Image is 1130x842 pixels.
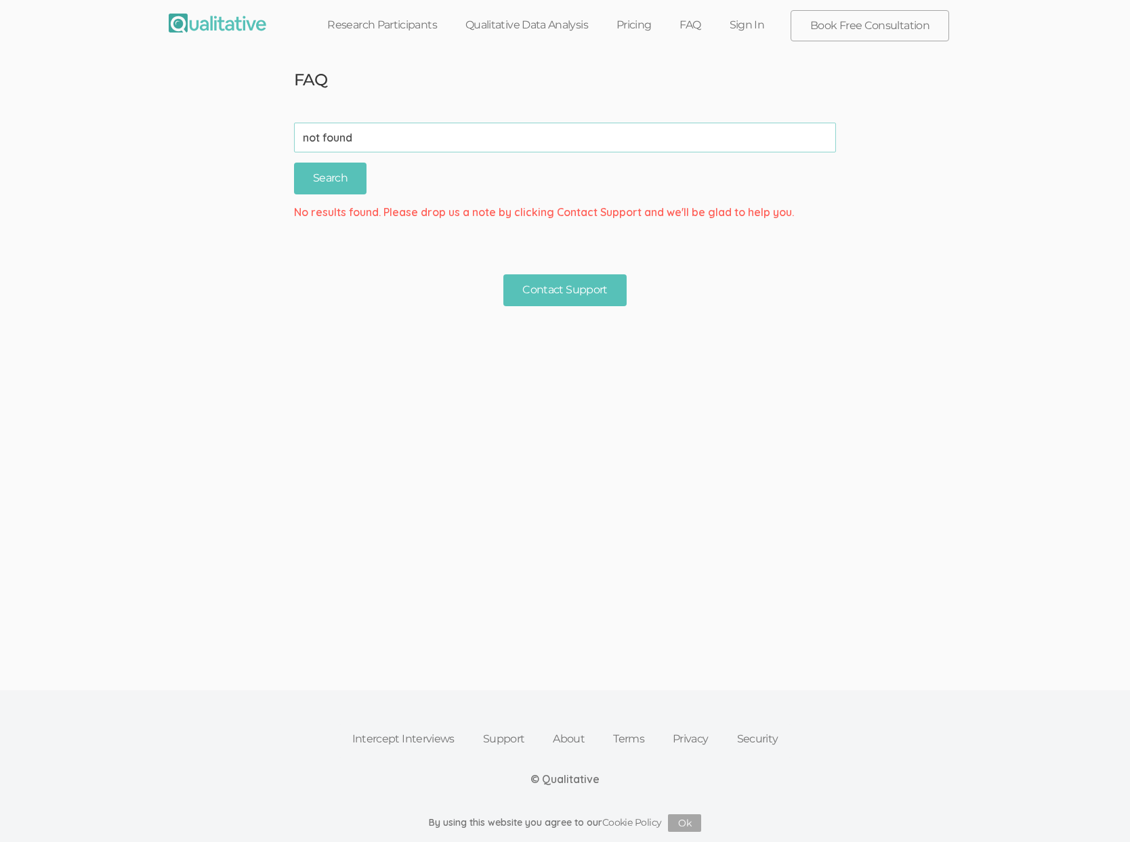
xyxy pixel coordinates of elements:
[284,71,846,89] h3: FAQ
[599,724,658,754] a: Terms
[469,724,539,754] a: Support
[665,10,715,40] a: FAQ
[715,10,779,40] a: Sign In
[169,14,266,33] img: Qualitative
[791,11,948,41] a: Book Free Consultation
[1062,777,1130,842] iframe: Chat Widget
[658,724,723,754] a: Privacy
[338,724,469,754] a: Intercept Interviews
[284,205,846,220] div: No results found. Please drop us a note by clicking Contact Support and we'll be glad to help you.
[503,274,626,306] button: Contact Support
[294,163,367,194] input: Search
[539,724,599,754] a: About
[530,772,600,787] div: © Qualitative
[429,814,702,832] div: By using this website you agree to our
[602,816,662,828] a: Cookie Policy
[723,724,793,754] a: Security
[451,10,602,40] a: Qualitative Data Analysis
[668,814,701,832] button: Ok
[602,10,666,40] a: Pricing
[313,10,451,40] a: Research Participants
